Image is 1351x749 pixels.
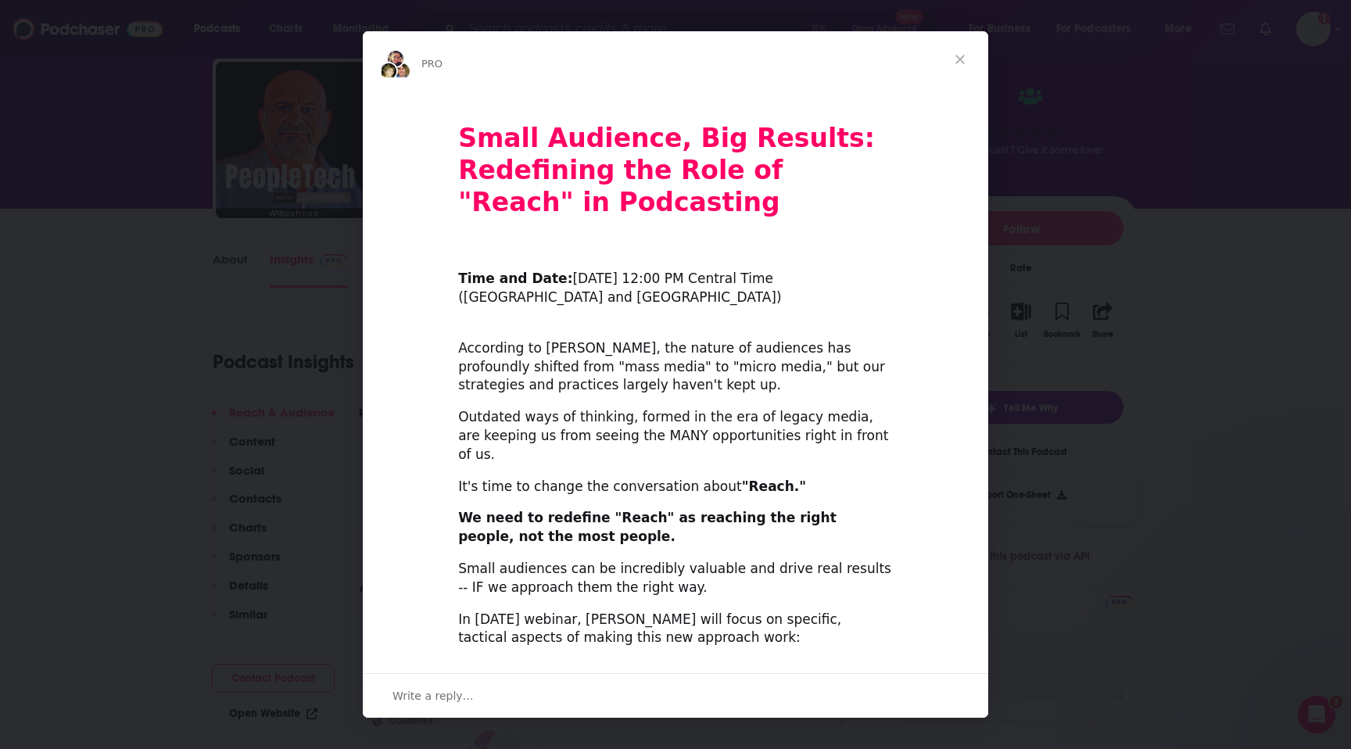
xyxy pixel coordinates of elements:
[932,31,988,88] span: Close
[458,321,893,395] div: According to [PERSON_NAME], the nature of audiences has profoundly shifted from "mass media" to "...
[458,123,875,217] b: Small Audience, Big Results: Redefining the Role of "Reach" in Podcasting
[458,478,893,496] div: It's time to change the conversation about
[742,478,806,494] b: "Reach."
[458,510,837,544] b: We need to redefine "Reach" as reaching the right people, not the most people.
[458,560,893,597] div: Small audiences can be incredibly valuable and drive real results -- IF we approach them the righ...
[458,271,572,286] b: Time and Date:
[458,611,893,648] div: In [DATE] webinar, [PERSON_NAME] will focus on specific, tactical aspects of making this new appr...
[421,58,443,70] span: PRO
[363,673,988,718] div: Open conversation and reply
[392,62,411,81] img: Dave avatar
[458,252,893,307] div: ​ [DATE] 12:00 PM Central Time ([GEOGRAPHIC_DATA] and [GEOGRAPHIC_DATA])
[379,62,398,81] img: Barbara avatar
[392,686,474,706] span: Write a reply…
[386,49,405,68] img: Sydney avatar
[458,408,893,464] div: Outdated ways of thinking, formed in the era of legacy media, are keeping us from seeing the MANY...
